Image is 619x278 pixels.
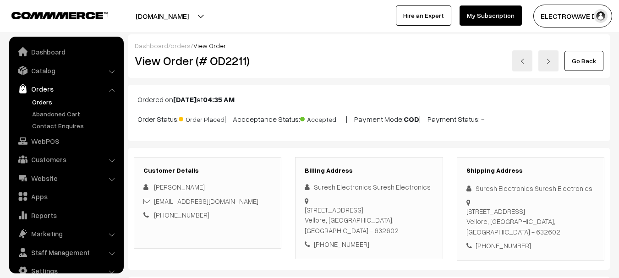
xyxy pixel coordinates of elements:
[154,183,205,191] span: [PERSON_NAME]
[11,170,121,186] a: Website
[137,94,601,105] p: Ordered on at
[305,182,433,192] div: Suresh Electronics Suresh Electronics
[154,211,209,219] a: [PHONE_NUMBER]
[466,206,595,237] div: [STREET_ADDRESS] Vellore, [GEOGRAPHIC_DATA], [GEOGRAPHIC_DATA] - 632602
[170,42,191,49] a: orders
[11,9,92,20] a: COMMMERCE
[466,240,595,251] div: [PHONE_NUMBER]
[30,97,121,107] a: Orders
[305,205,433,236] div: [STREET_ADDRESS] Vellore, [GEOGRAPHIC_DATA], [GEOGRAPHIC_DATA] - 632602
[173,95,197,104] b: [DATE]
[11,225,121,242] a: Marketing
[546,59,551,64] img: right-arrow.png
[305,167,433,174] h3: Billing Address
[30,121,121,131] a: Contact Enquires
[11,44,121,60] a: Dashboard
[460,5,522,26] a: My Subscription
[396,5,451,26] a: Hire an Expert
[533,5,612,27] button: ELECTROWAVE DE…
[137,112,601,125] p: Order Status: | Accceptance Status: | Payment Mode: | Payment Status: -
[564,51,603,71] a: Go Back
[11,81,121,97] a: Orders
[11,188,121,205] a: Apps
[466,183,595,194] div: Suresh Electronics Suresh Electronics
[143,167,272,174] h3: Customer Details
[135,41,603,50] div: / /
[300,112,346,124] span: Accepted
[179,112,225,124] span: Order Placed
[466,167,595,174] h3: Shipping Address
[154,197,258,205] a: [EMAIL_ADDRESS][DOMAIN_NAME]
[305,239,433,250] div: [PHONE_NUMBER]
[135,54,282,68] h2: View Order (# OD2211)
[104,5,221,27] button: [DOMAIN_NAME]
[193,42,226,49] span: View Order
[11,207,121,223] a: Reports
[11,151,121,168] a: Customers
[11,12,108,19] img: COMMMERCE
[30,109,121,119] a: Abandoned Cart
[11,133,121,149] a: WebPOS
[11,62,121,79] a: Catalog
[520,59,525,64] img: left-arrow.png
[11,244,121,261] a: Staff Management
[203,95,235,104] b: 04:35 AM
[594,9,608,23] img: user
[135,42,168,49] a: Dashboard
[404,114,419,124] b: COD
